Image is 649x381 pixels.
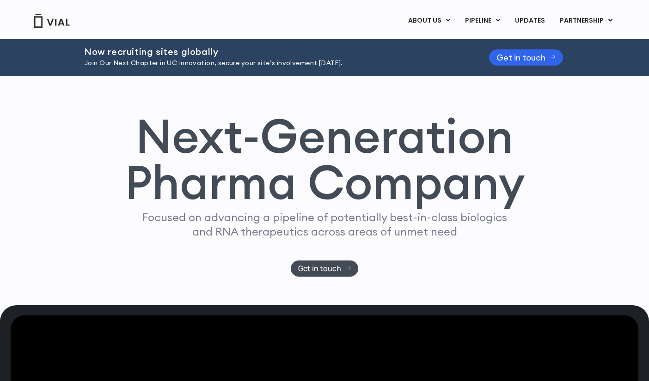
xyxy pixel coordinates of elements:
[508,13,552,29] a: UPDATES
[298,265,341,272] span: Get in touch
[496,54,545,61] span: Get in touch
[291,260,359,277] a: Get in touch
[401,13,457,29] a: ABOUT USMenu Toggle
[138,210,511,239] p: Focused on advancing a pipeline of potentially best-in-class biologics and RNA therapeutics acros...
[458,13,507,29] a: PIPELINEMenu Toggle
[489,49,563,66] a: Get in touch
[84,58,466,68] p: Join Our Next Chapter in UC Innovation, secure your site’s involvement [DATE].
[84,47,466,57] h2: Now recruiting sites globally
[124,113,525,206] h1: Next-Generation Pharma Company
[33,14,70,28] img: Vial Logo
[552,13,620,29] a: PARTNERSHIPMenu Toggle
